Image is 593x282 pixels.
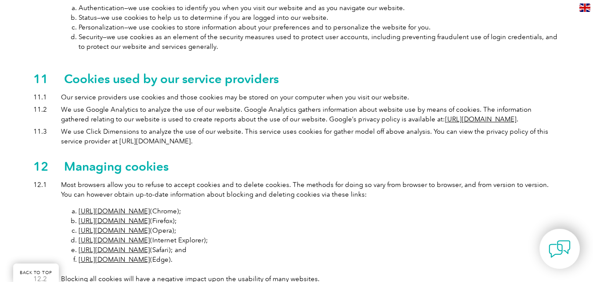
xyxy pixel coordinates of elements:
[33,92,560,102] li: Our service providers use cookies and those cookies may be stored on your computer when you visit...
[64,159,169,174] h2: Managing cookies
[445,115,517,123] a: [URL][DOMAIN_NAME]
[79,236,150,244] a: [URL][DOMAIN_NAME]
[79,256,150,264] a: [URL][DOMAIN_NAME]
[79,246,150,254] a: [URL][DOMAIN_NAME]
[61,105,560,124] div: We use Google Analytics to analyze the use of our website. Google Analytics gathers information a...
[64,71,279,86] h2: Cookies used by our service providers
[79,3,560,13] li: Authentication—we use cookies to identify you when you visit our website and as you navigate our ...
[579,4,590,12] img: en
[79,32,560,51] li: Security—we use cookies as an element of the security measures used to protect user accounts, inc...
[79,22,560,32] li: Personalization—we use cookies to store information about your preferences and to personalize the...
[33,127,560,146] li: We use Click Dimensions to analyze the use of our website. This service uses cookies for gather m...
[79,226,560,235] li: (Opera);
[79,255,560,264] li: (Edge).
[79,235,560,245] li: (Internet Explorer);
[79,245,560,255] li: (Safari); and
[549,238,571,260] img: contact-chat.png
[79,207,150,215] a: [URL][DOMAIN_NAME]
[79,227,150,234] a: [URL][DOMAIN_NAME]
[79,217,150,225] a: [URL][DOMAIN_NAME]
[79,13,560,22] li: Status—we use cookies to help us to determine if you are logged into our website.
[61,180,560,199] p: Most browsers allow you to refuse to accept cookies and to delete cookies. The methods for doing ...
[79,216,560,226] li: (Firefox);
[13,264,59,282] a: BACK TO TOP
[79,206,560,216] li: (Chrome);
